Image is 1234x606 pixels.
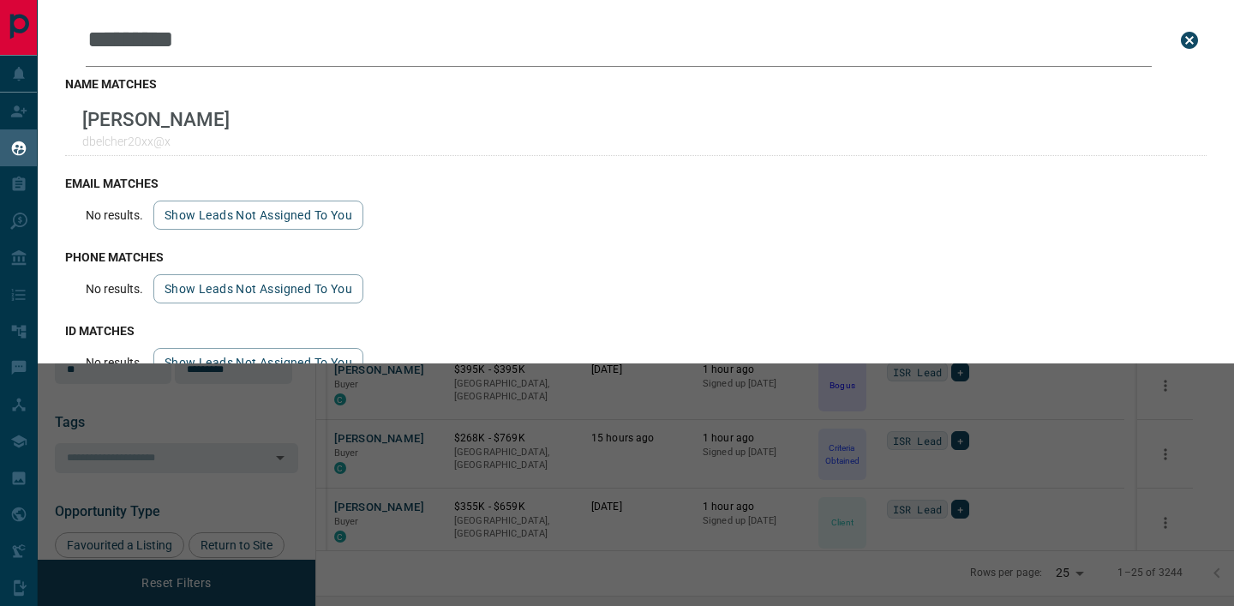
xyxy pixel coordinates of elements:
[153,201,363,230] button: show leads not assigned to you
[86,356,143,369] p: No results.
[82,135,230,148] p: dbelcher20xx@x
[65,324,1207,338] h3: id matches
[65,177,1207,190] h3: email matches
[86,208,143,222] p: No results.
[86,282,143,296] p: No results.
[82,108,230,130] p: [PERSON_NAME]
[153,348,363,377] button: show leads not assigned to you
[1172,23,1207,57] button: close search bar
[153,274,363,303] button: show leads not assigned to you
[65,250,1207,264] h3: phone matches
[65,77,1207,91] h3: name matches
